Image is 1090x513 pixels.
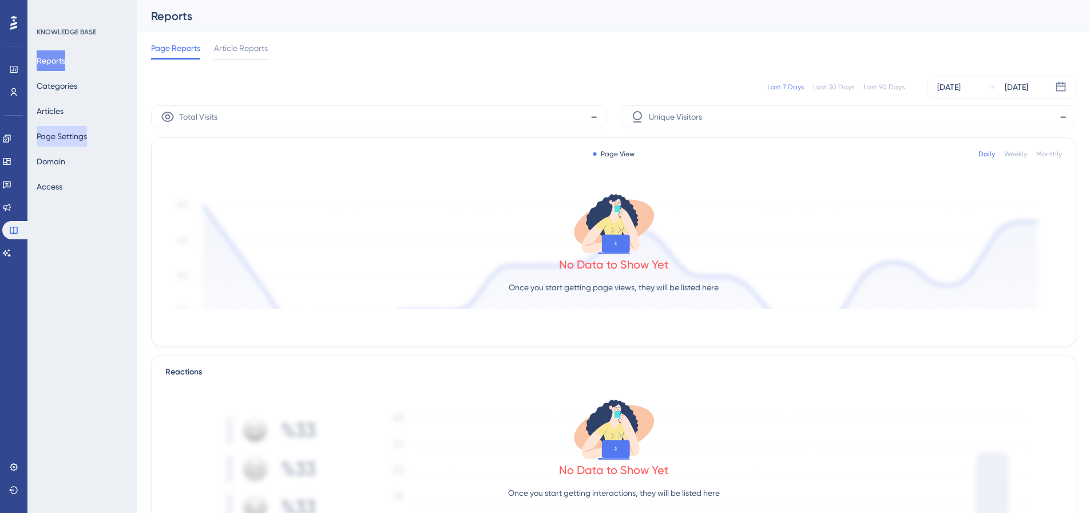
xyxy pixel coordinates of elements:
[37,151,65,172] button: Domain
[508,486,720,500] p: Once you start getting interactions, they will be listed here
[1060,108,1067,126] span: -
[559,462,669,478] div: No Data to Show Yet
[1036,149,1062,159] div: Monthly
[767,82,804,92] div: Last 7 Days
[559,256,669,273] div: No Data to Show Yet
[37,50,65,71] button: Reports
[937,80,961,94] div: [DATE]
[863,82,905,92] div: Last 90 Days
[37,176,62,197] button: Access
[37,126,87,147] button: Page Settings
[151,8,1048,24] div: Reports
[649,110,702,124] span: Unique Visitors
[1005,80,1028,94] div: [DATE]
[37,101,64,121] button: Articles
[214,41,268,55] span: Article Reports
[165,365,1062,379] div: Reactions
[1004,149,1027,159] div: Weekly
[813,82,854,92] div: Last 30 Days
[593,149,635,159] div: Page View
[37,27,96,37] div: KNOWLEDGE BASE
[509,281,719,294] p: Once you start getting page views, they will be listed here
[590,108,597,126] span: -
[179,110,217,124] span: Total Visits
[978,149,995,159] div: Daily
[37,76,77,96] button: Categories
[151,41,200,55] span: Page Reports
